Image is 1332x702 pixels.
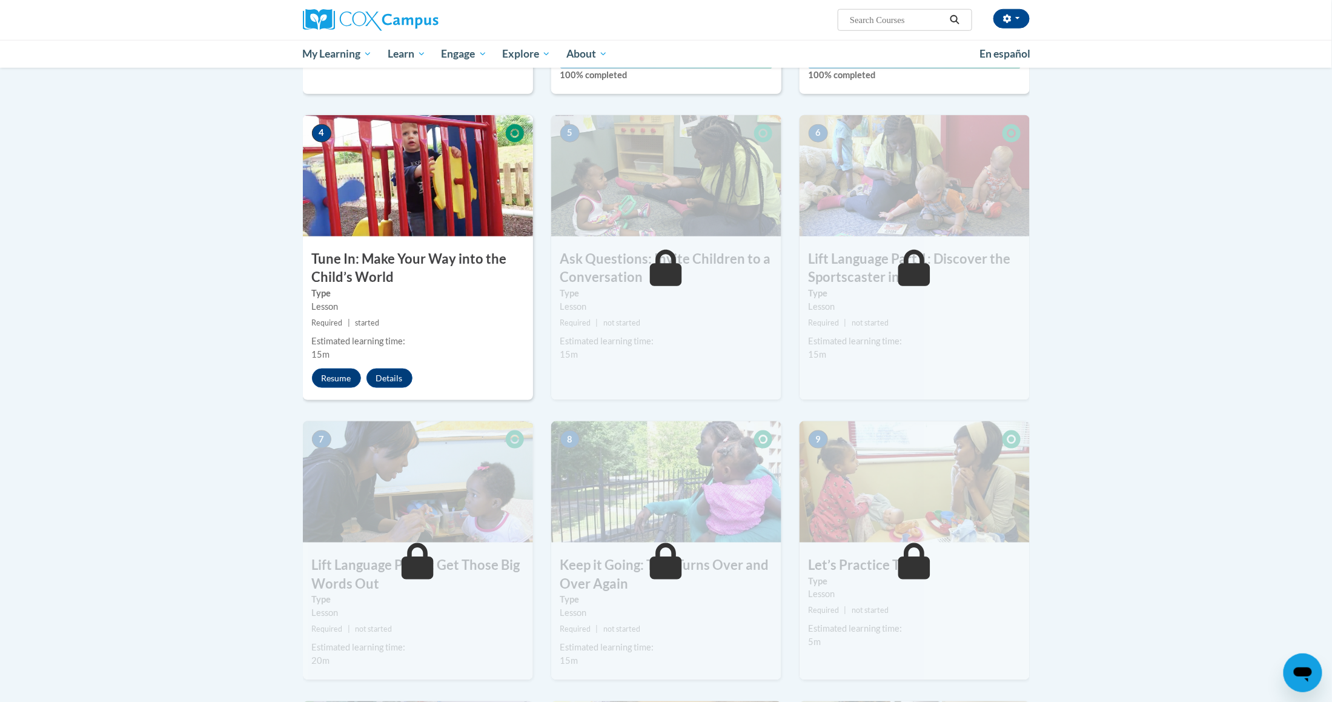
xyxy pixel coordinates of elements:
span: 15m [809,349,827,359]
span: Explore [502,47,551,61]
span: En español [980,47,1031,60]
span: 6 [809,124,828,142]
iframe: Button to launch messaging window [1284,654,1322,692]
a: Explore [494,40,558,68]
span: 20m [312,656,330,666]
a: Cox Campus [303,9,533,31]
a: En español [972,41,1039,67]
div: Lesson [312,607,524,620]
span: | [844,318,847,327]
h3: Tune In: Make Your Way into the Child’s World [303,250,533,287]
a: Engage [434,40,495,68]
span: | [348,318,350,327]
button: Resume [312,369,361,388]
label: Type [560,287,772,300]
h3: Let’s Practice TALK [800,556,1030,575]
a: Learn [380,40,434,68]
img: Course Image [551,115,781,236]
label: Type [312,287,524,300]
span: 15m [560,349,578,359]
img: Cox Campus [303,9,439,31]
div: Lesson [560,607,772,620]
a: About [558,40,615,68]
span: Learn [388,47,426,61]
span: Engage [442,47,487,61]
button: Search [946,13,964,27]
img: Course Image [551,421,781,543]
div: Lesson [560,300,772,313]
span: Required [809,606,840,615]
img: Course Image [800,115,1030,236]
label: Type [809,575,1021,588]
span: | [348,625,350,634]
span: 7 [312,430,331,449]
h3: Lift Language Part 1: Discover the Sportscaster in You [800,250,1030,287]
h3: Lift Language Part 2: Get Those Big Words Out [303,556,533,593]
span: About [566,47,608,61]
div: Lesson [312,300,524,313]
div: Estimated learning time: [809,623,1021,636]
span: 8 [560,430,580,449]
span: not started [852,606,889,615]
span: started [355,318,379,327]
label: Type [809,287,1021,300]
span: Required [312,625,343,634]
span: 15m [312,349,330,359]
img: Course Image [303,115,533,236]
div: Estimated learning time: [809,335,1021,348]
span: not started [355,625,392,634]
span: not started [603,625,640,634]
input: Search Courses [849,13,946,27]
span: 4 [312,124,331,142]
span: My Learning [302,47,372,61]
a: My Learning [295,40,380,68]
span: 5 [560,124,580,142]
span: | [596,318,598,327]
h3: Keep it Going: Take Turns Over and Over Again [551,556,781,593]
h3: Ask Questions: Invite Children to a Conversation [551,250,781,287]
label: Type [560,593,772,607]
span: not started [603,318,640,327]
img: Course Image [800,421,1030,543]
label: Type [312,593,524,607]
div: Lesson [809,300,1021,313]
label: 100% completed [809,69,1021,82]
div: Estimated learning time: [312,335,524,348]
span: 5m [809,637,821,647]
span: | [844,606,847,615]
div: Estimated learning time: [312,641,524,655]
span: Required [312,318,343,327]
span: Required [560,318,591,327]
span: not started [852,318,889,327]
div: Estimated learning time: [560,641,772,655]
span: Required [560,625,591,634]
span: | [596,625,598,634]
label: 100% completed [560,69,772,82]
button: Details [366,369,413,388]
img: Course Image [303,421,533,543]
div: Estimated learning time: [560,335,772,348]
span: Required [809,318,840,327]
div: Lesson [809,588,1021,601]
span: 9 [809,430,828,449]
span: 15m [560,656,578,666]
div: Main menu [285,40,1048,68]
button: Account Settings [993,9,1030,28]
